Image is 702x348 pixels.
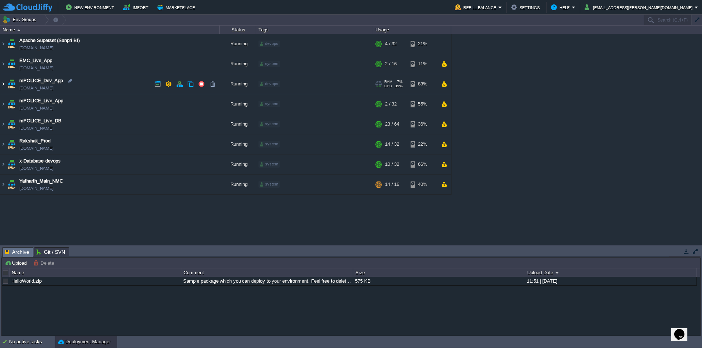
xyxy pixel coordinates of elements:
[17,29,20,31] img: AMDAwAAAACH5BAEAAAAALAAAAAABAAEAAAICRAEAOw==
[395,80,403,84] span: 7%
[19,64,53,72] a: [DOMAIN_NAME]
[411,94,434,114] div: 55%
[66,3,116,12] button: New Environment
[7,54,17,74] img: AMDAwAAAACH5BAEAAAAALAAAAAABAAEAAAICRAEAOw==
[525,277,696,285] div: 11:51 | [DATE]
[374,26,451,34] div: Usage
[157,3,197,12] button: Marketplace
[123,3,151,12] button: Import
[257,26,373,34] div: Tags
[411,54,434,74] div: 11%
[455,3,498,12] button: Refill Balance
[354,268,525,277] div: Size
[385,134,399,154] div: 14 / 32
[0,175,6,194] img: AMDAwAAAACH5BAEAAAAALAAAAAABAAEAAAICRAEAOw==
[385,54,397,74] div: 2 / 16
[220,134,256,154] div: Running
[11,278,42,284] a: HelloWorld.zip
[9,336,55,348] div: No active tasks
[411,34,434,54] div: 21%
[19,177,63,185] a: Yatharth_Main_NMC
[411,154,434,174] div: 66%
[0,94,6,114] img: AMDAwAAAACH5BAEAAAAALAAAAAABAAEAAAICRAEAOw==
[19,145,53,152] a: [DOMAIN_NAME]
[58,338,111,345] button: Deployment Manager
[1,26,219,34] div: Name
[10,268,181,277] div: Name
[220,34,256,54] div: Running
[19,37,80,44] a: Apache Superset (Sanpri BI)
[258,41,280,47] div: devops
[353,277,524,285] div: 575 KB
[7,154,17,174] img: AMDAwAAAACH5BAEAAAAALAAAAAABAAEAAAICRAEAOw==
[7,34,17,54] img: AMDAwAAAACH5BAEAAAAALAAAAAABAAEAAAICRAEAOw==
[3,3,52,12] img: CloudJiffy
[3,15,39,25] button: Env Groups
[395,84,403,88] span: 35%
[19,104,53,112] a: [DOMAIN_NAME]
[258,121,280,127] div: system
[7,94,17,114] img: AMDAwAAAACH5BAEAAAAALAAAAAABAAEAAAICRAEAOw==
[258,81,280,87] div: devops
[0,134,6,154] img: AMDAwAAAACH5BAEAAAAALAAAAAABAAEAAAICRAEAOw==
[258,61,280,67] div: system
[19,97,63,104] a: mPOLICE_Live_App
[384,80,392,84] span: RAM
[220,175,256,194] div: Running
[411,175,434,194] div: 40%
[19,84,53,92] a: [DOMAIN_NAME]
[385,175,399,194] div: 14 / 16
[19,165,53,172] span: [DOMAIN_NAME]
[5,260,29,266] button: Upload
[7,175,17,194] img: AMDAwAAAACH5BAEAAAAALAAAAAABAAEAAAICRAEAOw==
[385,34,397,54] div: 4 / 32
[220,94,256,114] div: Running
[7,114,17,134] img: AMDAwAAAACH5BAEAAAAALAAAAAABAAEAAAICRAEAOw==
[258,141,280,148] div: system
[7,134,17,154] img: AMDAwAAAACH5BAEAAAAALAAAAAABAAEAAAICRAEAOw==
[37,248,65,256] span: Git / SVN
[0,154,6,174] img: AMDAwAAAACH5BAEAAAAALAAAAAABAAEAAAICRAEAOw==
[220,54,256,74] div: Running
[0,54,6,74] img: AMDAwAAAACH5BAEAAAAALAAAAAABAAEAAAICRAEAOw==
[220,114,256,134] div: Running
[411,114,434,134] div: 36%
[0,114,6,134] img: AMDAwAAAACH5BAEAAAAALAAAAAABAAEAAAICRAEAOw==
[33,260,56,266] button: Delete
[0,74,6,94] img: AMDAwAAAACH5BAEAAAAALAAAAAABAAEAAAICRAEAOw==
[258,161,280,168] div: system
[220,74,256,94] div: Running
[411,74,434,94] div: 83%
[181,277,352,285] div: Sample package which you can deploy to your environment. Feel free to delete and upload a package...
[220,26,256,34] div: Status
[19,57,52,64] a: EMC_Live_App
[551,3,572,12] button: Help
[385,94,397,114] div: 2 / 32
[385,154,399,174] div: 10 / 32
[19,137,50,145] a: Rakshak_Prod
[525,268,697,277] div: Upload Date
[19,185,53,192] a: [DOMAIN_NAME]
[220,154,256,174] div: Running
[19,125,53,132] span: [DOMAIN_NAME]
[384,84,392,88] span: CPU
[671,319,695,341] iframe: chat widget
[19,157,61,165] a: x-Database-devops
[19,77,63,84] a: mPOLICE_Dev_App
[411,134,434,154] div: 22%
[585,3,695,12] button: [EMAIL_ADDRESS][PERSON_NAME][DOMAIN_NAME]
[5,248,29,257] span: Archive
[511,3,542,12] button: Settings
[19,117,61,125] a: mPOLICE_Live_DB
[0,34,6,54] img: AMDAwAAAACH5BAEAAAAALAAAAAABAAEAAAICRAEAOw==
[19,44,53,51] a: [DOMAIN_NAME]
[258,101,280,107] div: system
